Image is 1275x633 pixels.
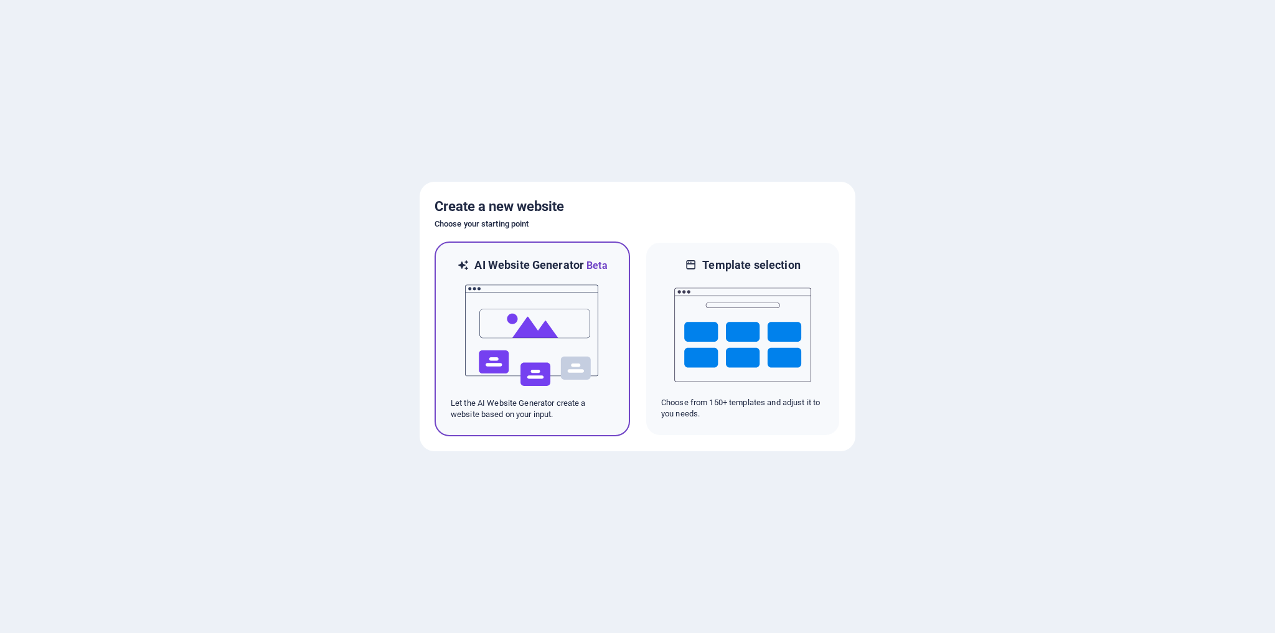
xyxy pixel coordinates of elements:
h5: Create a new website [435,197,840,217]
h6: AI Website Generator [474,258,607,273]
h6: Choose your starting point [435,217,840,232]
span: Beta [584,260,608,271]
p: Choose from 150+ templates and adjust it to you needs. [661,397,824,420]
p: Let the AI Website Generator create a website based on your input. [451,398,614,420]
img: ai [464,273,601,398]
div: Template selectionChoose from 150+ templates and adjust it to you needs. [645,241,840,436]
h6: Template selection [702,258,800,273]
div: AI Website GeneratorBetaaiLet the AI Website Generator create a website based on your input. [435,241,630,436]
